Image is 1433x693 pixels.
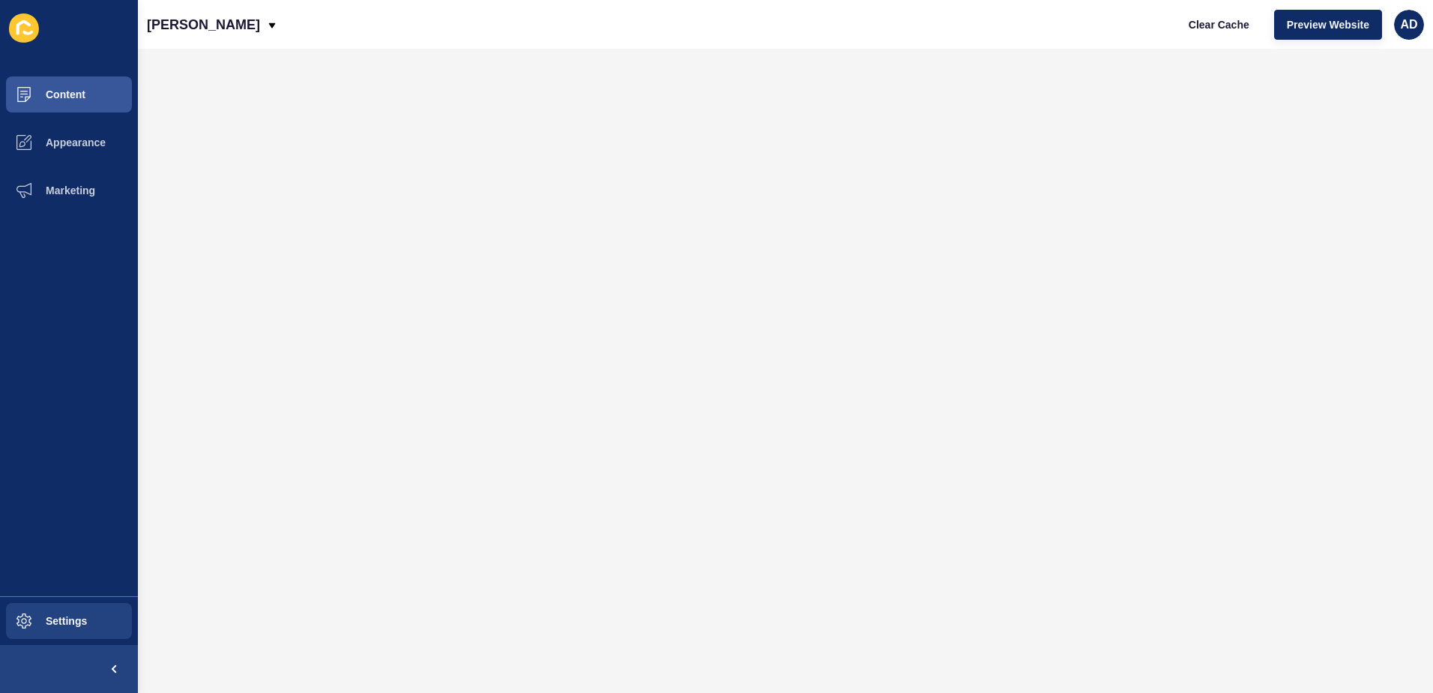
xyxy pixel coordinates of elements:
button: Clear Cache [1176,10,1262,40]
span: AD [1400,17,1417,32]
span: Preview Website [1287,17,1369,32]
span: Clear Cache [1189,17,1249,32]
p: [PERSON_NAME] [147,6,260,43]
button: Preview Website [1274,10,1382,40]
